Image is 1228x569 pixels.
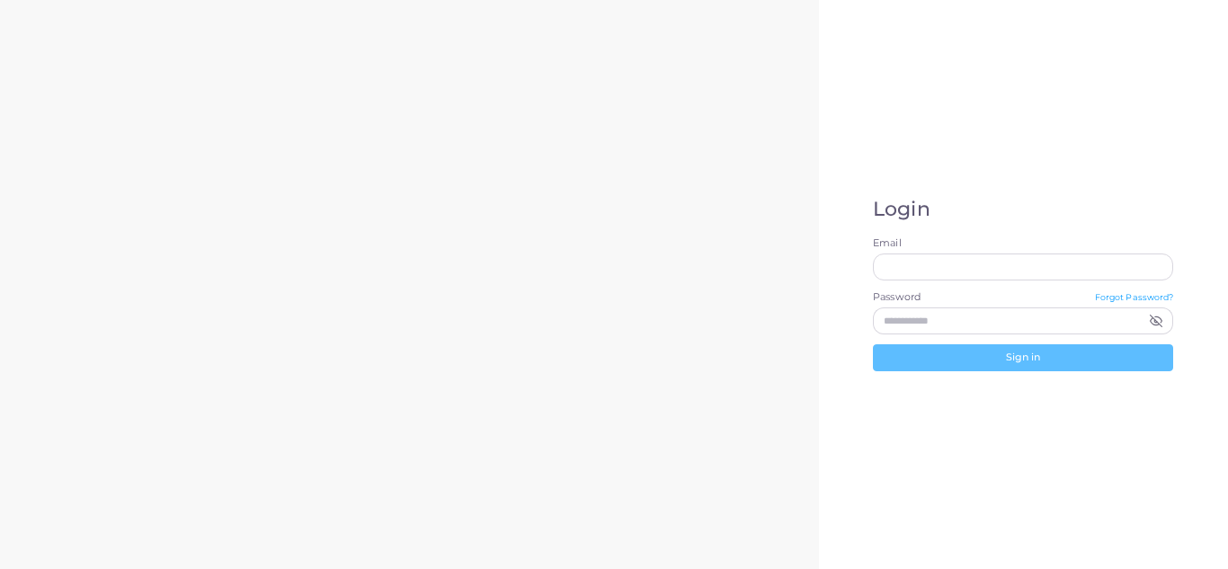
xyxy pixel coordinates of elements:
[1095,292,1174,302] small: Forgot Password?
[873,290,921,305] label: Password
[873,236,1173,251] label: Email
[873,344,1173,371] button: Sign in
[873,198,1173,221] h1: Login
[1095,290,1174,307] a: Forgot Password?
